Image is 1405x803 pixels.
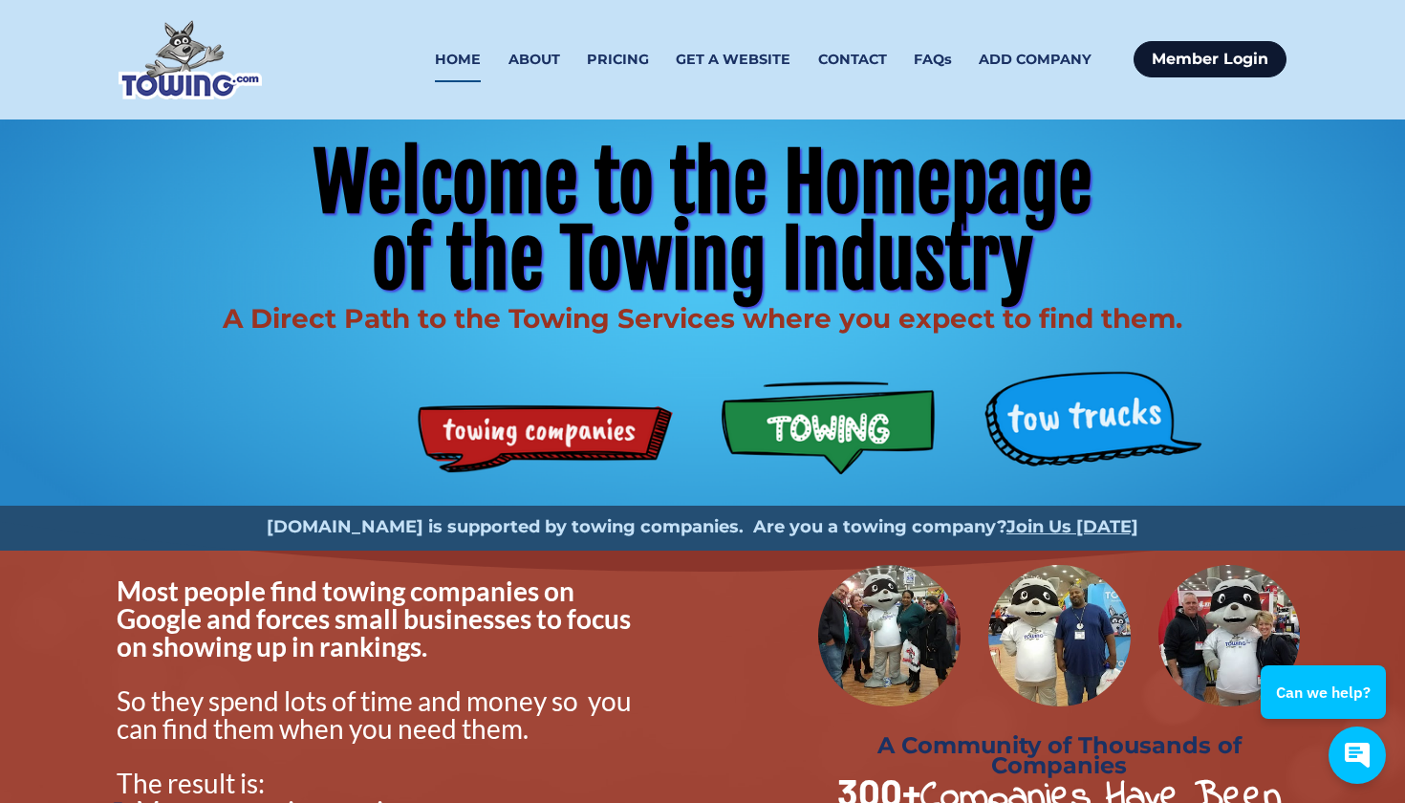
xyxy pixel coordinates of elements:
span: So they spend lots of time and money so you can find them when you need them. [117,684,637,745]
strong: A Community of Thousands of Companies [877,731,1248,779]
a: ADD COMPANY [979,37,1092,82]
a: Member Login [1134,41,1286,77]
span: Most people find towing companies on Google and forces small businesses to focus on showing up in... [117,575,636,662]
span: of the Towing Industry [372,211,1033,308]
span: Welcome to the Homepage [313,135,1092,231]
a: FAQs [914,37,952,82]
img: Towing.com Logo [119,20,262,99]
span: A Direct Path to the Towing Services where you expect to find them. [223,302,1182,335]
a: HOME [435,37,481,82]
a: ABOUT [508,37,560,82]
iframe: Conversations [1242,613,1405,803]
span: The result is: [117,767,265,799]
a: GET A WEBSITE [676,37,790,82]
strong: [DOMAIN_NAME] is supported by towing companies. Are you a towing company? [267,516,1006,537]
a: Join Us [DATE] [1006,516,1138,537]
a: PRICING [587,37,649,82]
a: CONTACT [818,37,887,82]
